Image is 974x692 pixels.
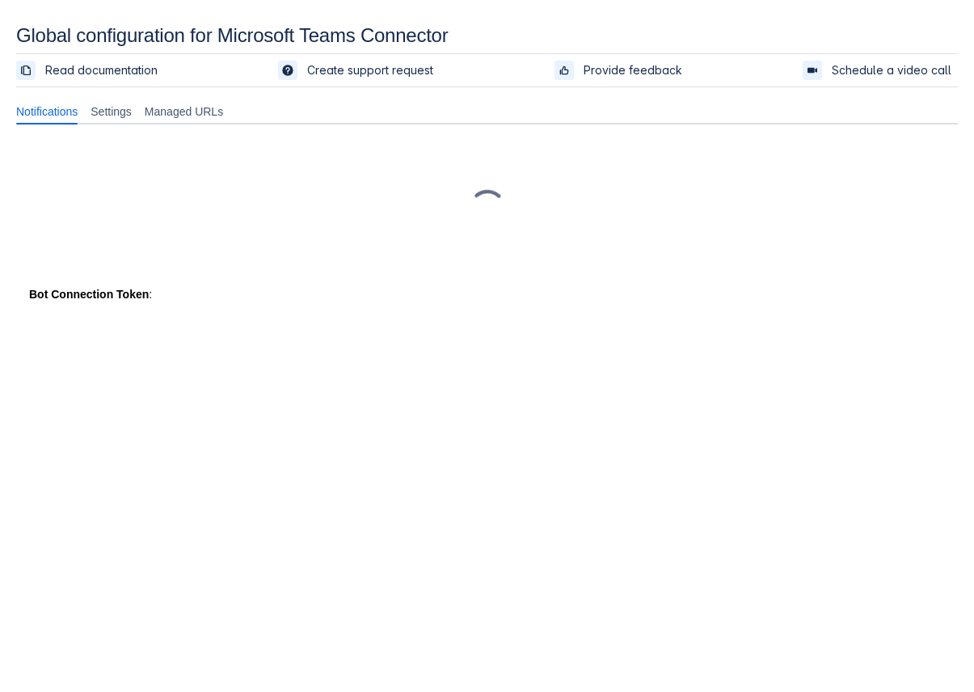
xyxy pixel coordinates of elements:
[584,62,682,78] span: Provide feedback
[832,62,951,78] span: Schedule a video call
[16,24,958,47] div: Global configuration for Microsoft Teams Connector
[806,64,819,77] span: videoCall
[16,61,164,80] a: Read documentation
[19,64,32,77] span: documentation
[558,64,571,77] span: feedback
[554,61,689,80] a: Provide feedback
[145,103,223,120] span: Managed URLs
[307,62,433,78] span: Create support request
[29,286,945,302] div: :
[91,103,132,120] span: Settings
[16,103,78,120] span: Notifications
[278,61,440,80] a: Create support request
[45,62,158,78] span: Read documentation
[29,288,149,301] strong: Bot Connection Token
[803,61,958,80] a: Schedule a video call
[281,64,294,77] span: support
